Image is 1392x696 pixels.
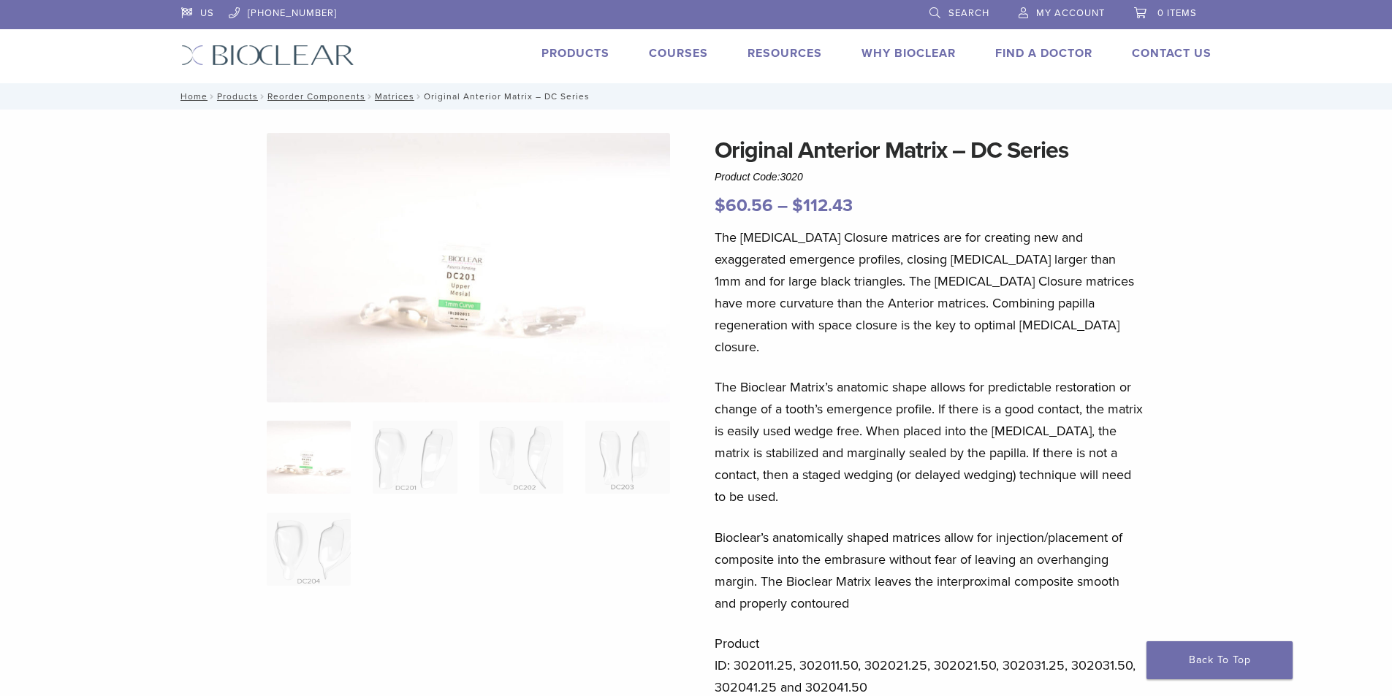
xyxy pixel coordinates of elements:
img: Original Anterior Matrix - DC Series - Image 4 [585,421,669,494]
p: The Bioclear Matrix’s anatomic shape allows for predictable restoration or change of a tooth’s em... [715,376,1144,508]
img: Anterior-Original-DC-Series-Matrices-324x324.jpg [267,421,351,494]
a: Find A Doctor [995,46,1092,61]
a: Products [541,46,609,61]
span: My Account [1036,7,1105,19]
img: Anterior Original DC Series Matrices [267,133,670,402]
span: Search [948,7,989,19]
img: Original Anterior Matrix - DC Series - Image 3 [479,421,563,494]
p: The [MEDICAL_DATA] Closure matrices are for creating new and exaggerated emergence profiles, clos... [715,226,1144,358]
span: Product Code: [715,171,803,183]
p: Bioclear’s anatomically shaped matrices allow for injection/placement of composite into the embra... [715,527,1144,614]
a: Contact Us [1132,46,1212,61]
a: Home [176,91,208,102]
span: / [414,93,424,100]
span: 3020 [780,171,803,183]
span: – [777,195,788,216]
a: Products [217,91,258,102]
a: Resources [748,46,822,61]
a: Matrices [375,91,414,102]
bdi: 112.43 [792,195,853,216]
span: / [365,93,375,100]
img: Bioclear [181,45,354,66]
a: Courses [649,46,708,61]
a: Why Bioclear [862,46,956,61]
bdi: 60.56 [715,195,773,216]
span: / [258,93,267,100]
a: Reorder Components [267,91,365,102]
span: $ [792,195,803,216]
h1: Original Anterior Matrix – DC Series [715,133,1144,168]
span: / [208,93,217,100]
img: Original Anterior Matrix - DC Series - Image 5 [267,513,351,586]
span: $ [715,195,726,216]
nav: Original Anterior Matrix – DC Series [170,83,1222,110]
img: Original Anterior Matrix - DC Series - Image 2 [373,421,457,494]
a: Back To Top [1146,641,1293,679]
span: 0 items [1157,7,1197,19]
